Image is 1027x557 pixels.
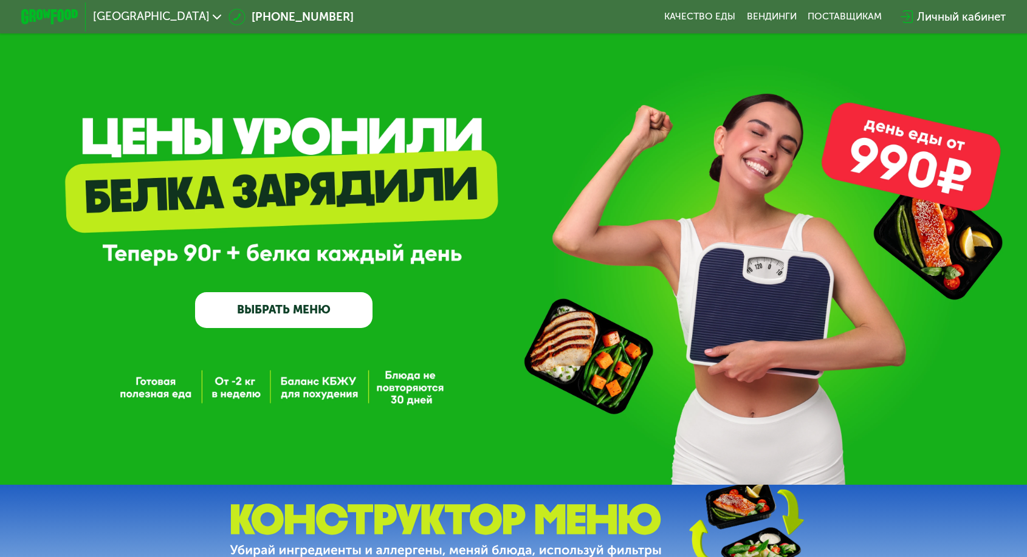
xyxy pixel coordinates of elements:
div: поставщикам [808,11,882,22]
span: [GEOGRAPHIC_DATA] [93,11,210,22]
a: Качество еды [664,11,735,22]
a: Вендинги [747,11,797,22]
div: Личный кабинет [917,9,1006,26]
a: ВЫБРАТЬ МЕНЮ [195,292,373,328]
a: [PHONE_NUMBER] [228,9,354,26]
